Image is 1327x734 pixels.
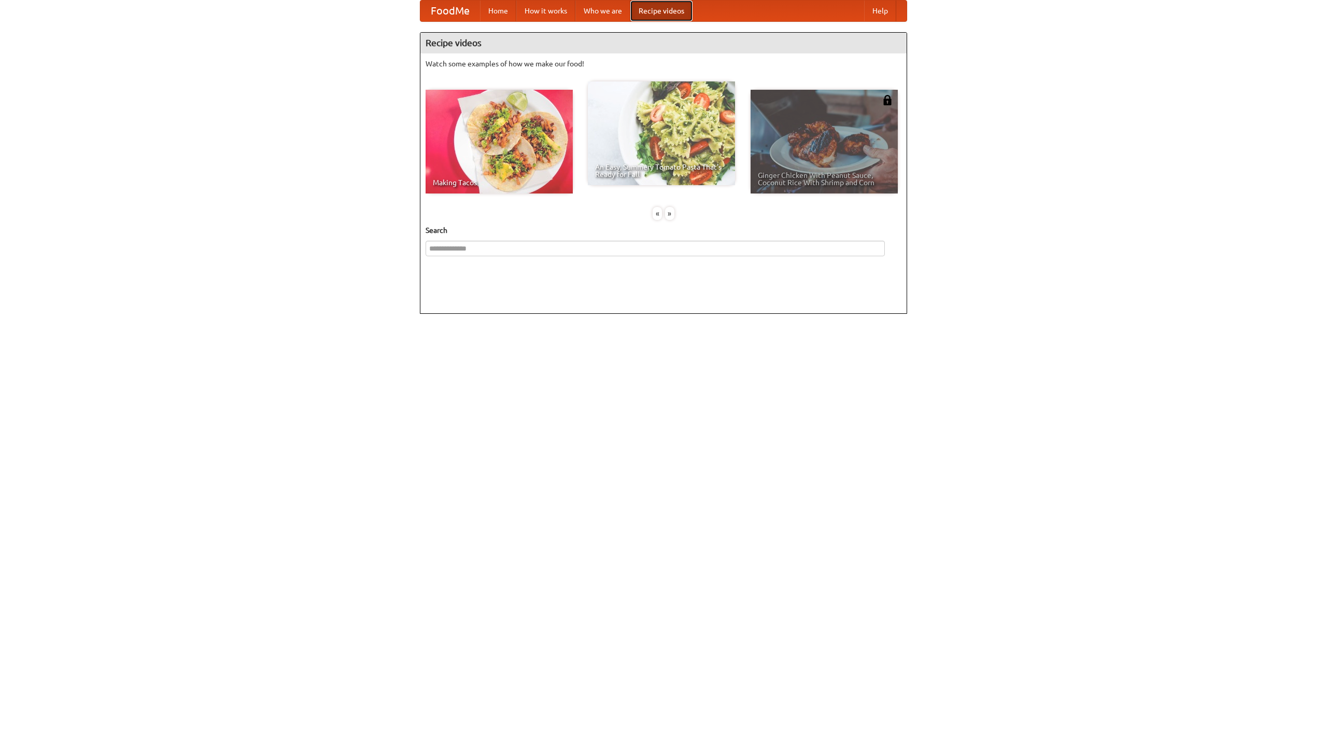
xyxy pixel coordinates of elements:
h4: Recipe videos [420,33,907,53]
span: Making Tacos [433,179,566,186]
a: FoodMe [420,1,480,21]
div: » [665,207,674,220]
a: Making Tacos [426,90,573,193]
a: Home [480,1,516,21]
a: Recipe videos [630,1,693,21]
h5: Search [426,225,901,236]
a: Help [864,1,896,21]
a: An Easy, Summery Tomato Pasta That's Ready for Fall [588,81,735,185]
p: Watch some examples of how we make our food! [426,59,901,69]
div: « [653,207,662,220]
a: Who we are [575,1,630,21]
a: How it works [516,1,575,21]
img: 483408.png [882,95,893,105]
span: An Easy, Summery Tomato Pasta That's Ready for Fall [595,163,728,178]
